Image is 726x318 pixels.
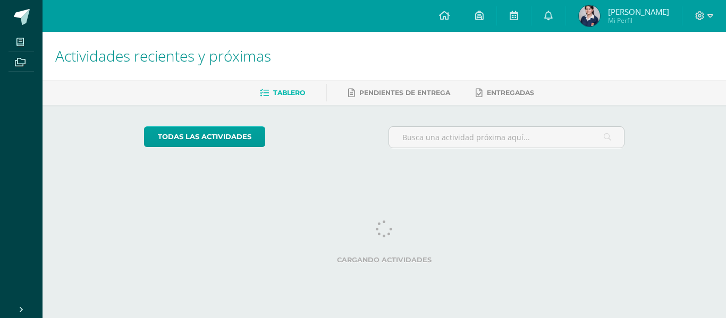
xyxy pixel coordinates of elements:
[389,127,624,148] input: Busca una actividad próxima aquí...
[359,89,450,97] span: Pendientes de entrega
[476,84,534,101] a: Entregadas
[608,6,669,17] span: [PERSON_NAME]
[608,16,669,25] span: Mi Perfil
[260,84,305,101] a: Tablero
[487,89,534,97] span: Entregadas
[55,46,271,66] span: Actividades recientes y próximas
[144,126,265,147] a: todas las Actividades
[348,84,450,101] a: Pendientes de entrega
[144,256,625,264] label: Cargando actividades
[273,89,305,97] span: Tablero
[579,5,600,27] img: ded86a055189b798189afaa3f49e6c01.png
